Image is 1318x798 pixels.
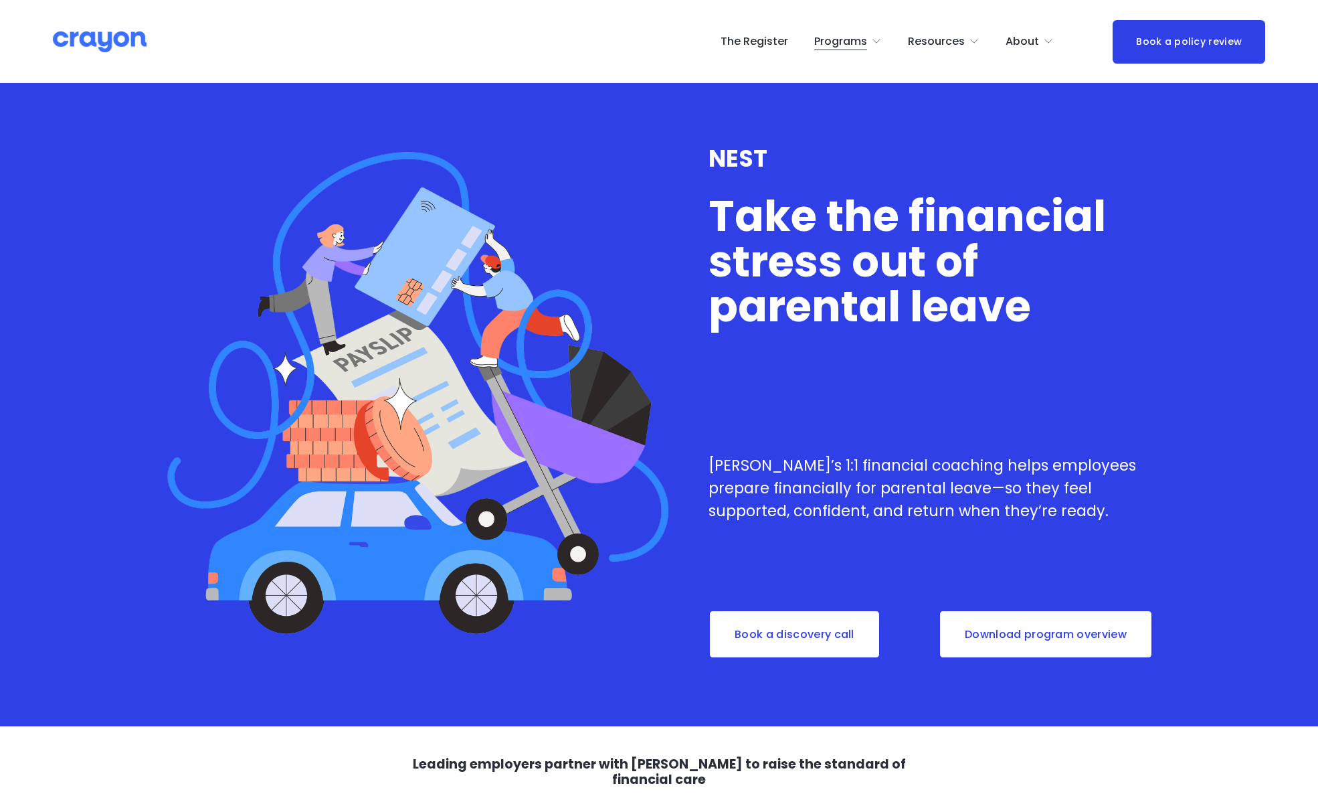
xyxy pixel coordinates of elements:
[413,755,909,789] strong: Leading employers partner with [PERSON_NAME] to raise the standard of financial care
[939,610,1153,659] a: Download program overview
[709,455,1161,522] p: [PERSON_NAME]’s 1:1 financial coaching helps employees prepare financially for parental leave—so ...
[709,145,1161,172] h3: NEST
[1113,20,1265,64] a: Book a policy review
[908,31,979,52] a: folder dropdown
[721,31,788,52] a: The Register
[908,32,965,52] span: Resources
[53,30,147,54] img: Crayon
[1006,32,1039,52] span: About
[1006,31,1054,52] a: folder dropdown
[814,32,867,52] span: Programs
[814,31,882,52] a: folder dropdown
[709,610,880,659] a: Book a discovery call
[709,193,1161,329] h1: Take the financial stress out of parental leave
